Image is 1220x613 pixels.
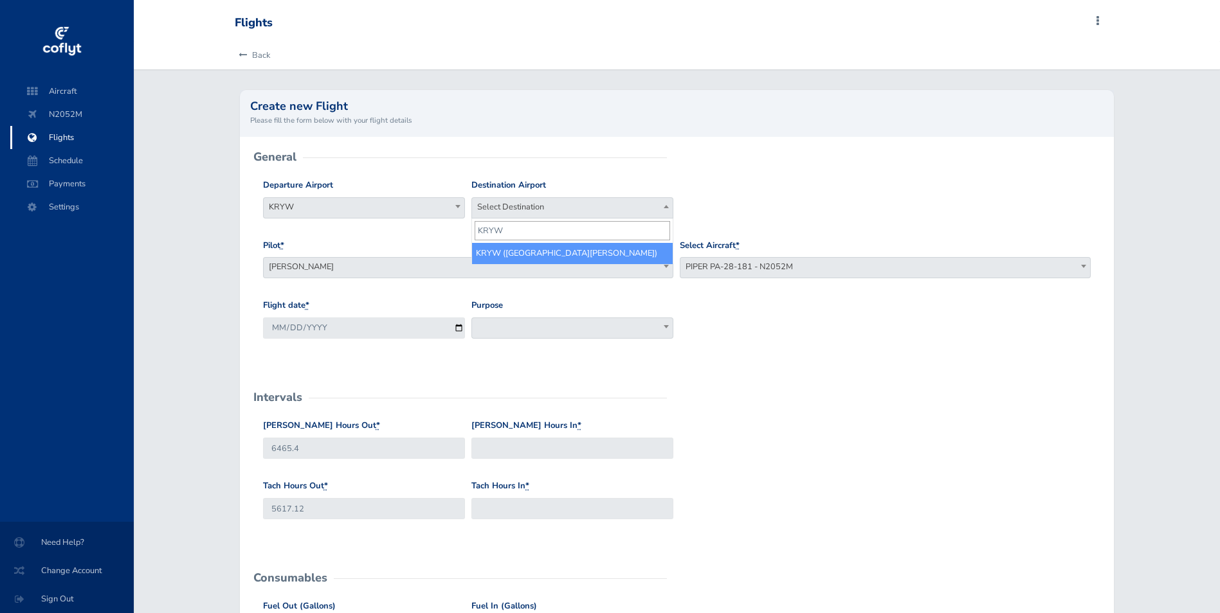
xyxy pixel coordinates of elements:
[23,195,121,218] span: Settings
[525,480,529,492] abbr: required
[263,179,333,192] label: Departure Airport
[235,16,273,30] div: Flights
[578,420,581,431] abbr: required
[264,258,673,276] span: Todd Hoyle
[680,257,1091,278] span: PIPER PA-28-181 - N2052M
[471,419,581,432] label: [PERSON_NAME] Hours In
[23,126,121,149] span: Flights
[263,239,284,253] label: Pilot
[264,198,464,216] span: KRYW
[23,149,121,172] span: Schedule
[471,479,529,493] label: Tach Hours In
[471,179,546,192] label: Destination Airport
[263,299,309,312] label: Flight date
[472,198,673,216] span: Select Destination
[23,172,121,195] span: Payments
[471,600,537,613] label: Fuel In (Gallons)
[736,240,740,251] abbr: required
[235,41,270,69] a: Back
[680,239,740,253] label: Select Aircraft
[263,600,336,613] label: Fuel Out (Gallons)
[472,243,673,263] li: KRYW ([GEOGRAPHIC_DATA][PERSON_NAME])
[15,587,118,610] span: Sign Out
[305,299,309,311] abbr: required
[253,572,327,583] h2: Consumables
[23,80,121,103] span: Aircraft
[263,257,674,278] span: Todd Hoyle
[253,391,302,403] h2: Intervals
[250,100,1104,112] h2: Create new Flight
[250,114,1104,126] small: Please fill the form below with your flight details
[15,559,118,582] span: Change Account
[471,299,503,312] label: Purpose
[15,531,118,554] span: Need Help?
[280,240,284,251] abbr: required
[376,420,380,431] abbr: required
[680,258,1090,276] span: PIPER PA-28-181 - N2052M
[253,151,296,163] h2: General
[263,197,465,218] span: KRYW
[324,480,328,492] abbr: required
[263,479,328,493] label: Tach Hours Out
[23,103,121,126] span: N2052M
[263,419,380,432] label: [PERSON_NAME] Hours Out
[41,22,83,61] img: coflyt logo
[471,197,673,218] span: Select Destination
